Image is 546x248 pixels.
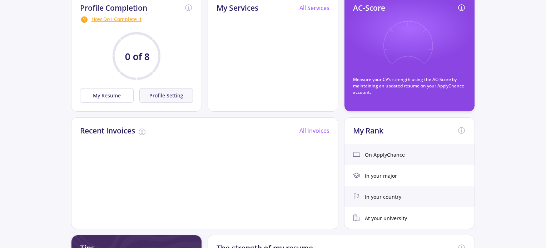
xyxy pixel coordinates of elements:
span: At your university [365,214,407,222]
h2: Recent Invoices [80,126,135,135]
a: All Services [299,4,329,12]
a: Profile Setting [136,88,193,103]
p: Measure your CV's strength using the AC-Score by maintaining an updated resume on your ApplyChanc... [353,76,466,96]
div: How Do I Complete It [80,15,193,24]
span: In your country [365,193,401,201]
a: All Invoices [299,127,329,135]
h2: Profile Completion [80,4,147,12]
h2: My Rank [353,126,383,135]
span: On ApplyChance [365,151,405,158]
text: 0 of 8 [125,50,150,63]
button: My Resume [80,88,134,103]
h2: AC-Score [353,4,385,12]
span: In your major [365,172,397,179]
h2: My Services [217,4,258,12]
button: Profile Setting [139,88,193,103]
a: My Resume [80,88,136,103]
